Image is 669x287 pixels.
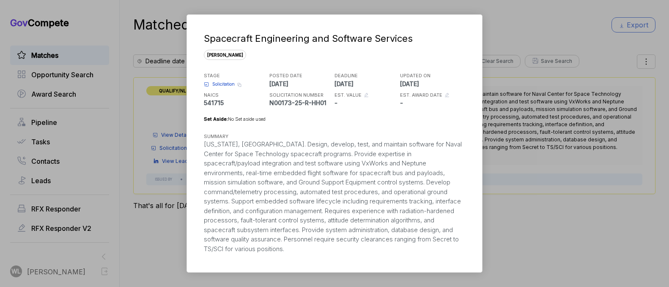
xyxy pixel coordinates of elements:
[334,72,398,79] h5: DEADLINE
[334,98,398,107] p: -
[204,98,267,107] p: 541715
[204,92,267,99] h5: NAICS
[204,72,267,79] h5: STAGE
[269,98,333,107] p: N00173-25-R-HH01
[204,50,246,60] span: [PERSON_NAME]
[228,116,266,122] span: No Set aside used
[400,92,442,99] h5: EST. AWARD DATE
[400,98,463,107] p: -
[400,79,463,88] p: [DATE]
[204,81,235,87] a: Solicitation
[204,116,228,122] span: Set Aside:
[212,81,235,87] span: Solicitation
[269,92,333,99] h5: SOLICITATION NUMBER
[334,92,362,99] h5: EST. VALUE
[334,79,398,88] p: [DATE]
[204,32,462,46] div: Spacecraft Engineering and Software Services
[269,72,333,79] h5: POSTED DATE
[400,72,463,79] h5: UPDATED ON
[204,133,452,140] h5: SUMMARY
[269,79,333,88] p: [DATE]
[204,140,465,254] div: [US_STATE], [GEOGRAPHIC_DATA]. Design, develop, test, and maintain software for Naval Center for ...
